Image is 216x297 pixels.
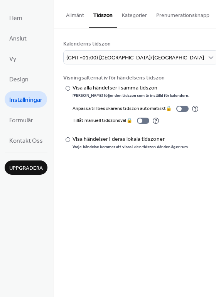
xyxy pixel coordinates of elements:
div: Varje händelse kommer att visas i den tidszon där den äger rum. [73,144,189,150]
div: Visa alla händelser i samma tidszon [73,84,188,92]
div: Kalenderns tidszon [63,40,205,48]
span: Design [9,74,29,86]
a: Hem [5,9,27,26]
span: Anslut [9,33,27,45]
div: [PERSON_NAME] följer den tidszon som är inställd för kalendern. [73,93,189,98]
span: Inställningar [9,94,42,106]
a: Design [5,71,33,87]
span: (GMT+01:00) [GEOGRAPHIC_DATA]/[GEOGRAPHIC_DATA] [66,53,204,63]
span: Vy [9,53,16,65]
div: Visningsalternativ för händelsens tidszon [63,74,205,82]
a: Kontakt Oss [5,132,47,148]
span: Uppgradera [9,164,43,172]
a: Formulär [5,111,38,128]
span: Formulär [9,115,33,127]
a: Inställningar [5,91,47,108]
span: Hem [9,12,22,24]
a: Vy [5,50,21,67]
a: Anslut [5,30,31,46]
div: Visa händelser i deras lokala tidszoner [73,135,187,143]
button: Uppgradera [5,160,47,175]
span: Kontakt Oss [9,135,43,147]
